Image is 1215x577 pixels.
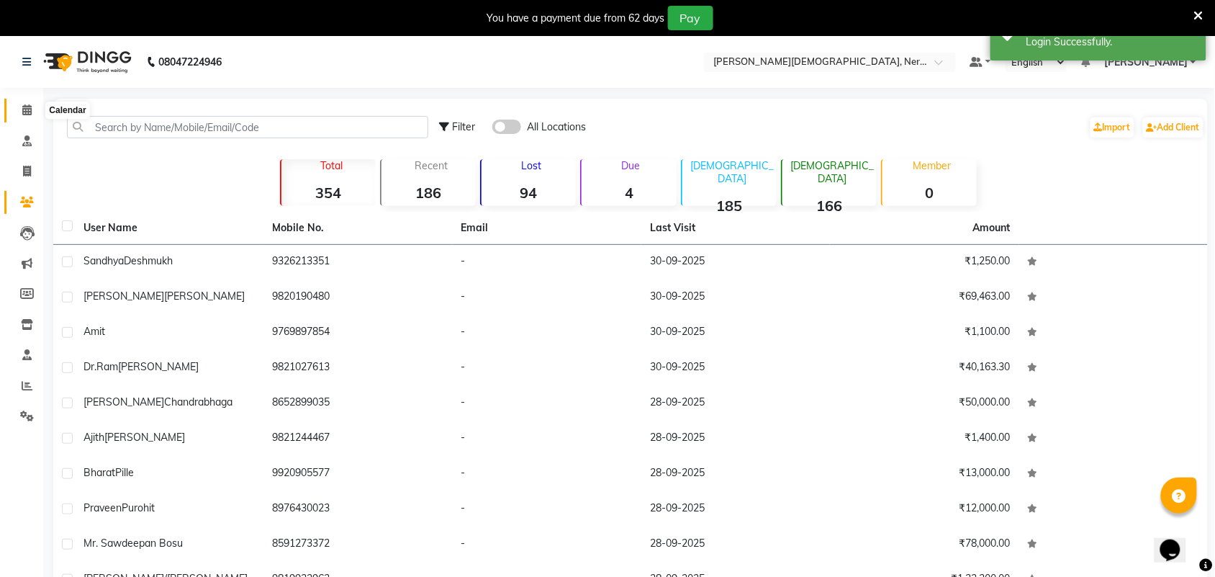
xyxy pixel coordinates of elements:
td: 30-09-2025 [641,316,830,351]
td: 9821244467 [263,421,452,457]
td: - [453,351,641,386]
div: Login Successfully. [1026,35,1196,50]
p: Lost [487,159,576,172]
span: Purohit [122,501,155,514]
a: Import [1090,117,1134,138]
strong: 4 [582,184,676,202]
td: 9820190480 [263,280,452,316]
td: ₹40,163.30 [830,351,1018,386]
td: - [453,492,641,527]
span: Deshmukh [124,254,173,267]
span: Mr. Sawdeepan Bosu [83,537,183,550]
b: 08047224946 [158,42,222,82]
td: 28-09-2025 [641,492,830,527]
p: Recent [387,159,476,172]
span: [PERSON_NAME] [104,431,185,444]
span: [PERSON_NAME] [83,290,164,303]
span: [PERSON_NAME] [83,395,164,408]
td: 28-09-2025 [641,421,830,457]
td: 9326213351 [263,245,452,280]
td: - [453,386,641,421]
td: ₹78,000.00 [830,527,1018,563]
td: ₹12,000.00 [830,492,1018,527]
td: ₹1,100.00 [830,316,1018,351]
td: - [453,316,641,351]
p: [DEMOGRAPHIC_DATA] [788,159,877,185]
a: Add Client [1143,117,1203,138]
td: 8652899035 [263,386,452,421]
span: All Locations [527,120,586,135]
span: Filter [452,120,475,133]
td: - [453,280,641,316]
strong: 354 [281,184,376,202]
p: Total [287,159,376,172]
th: Amount [965,212,1019,244]
span: [PERSON_NAME] [118,360,199,373]
span: Pille [115,466,134,479]
iframe: chat widget [1155,519,1201,563]
strong: 0 [882,184,977,202]
td: - [453,421,641,457]
td: 9821027613 [263,351,452,386]
td: 30-09-2025 [641,245,830,280]
span: [PERSON_NAME] [164,290,245,303]
strong: 185 [682,197,777,215]
img: logo [37,42,135,82]
strong: 166 [782,197,877,215]
span: bharat [83,466,115,479]
p: Member [888,159,977,172]
strong: 94 [482,184,576,202]
p: Due [584,159,676,172]
span: Ajith [83,431,104,444]
strong: 186 [381,184,476,202]
div: Calendar [45,102,89,120]
span: [PERSON_NAME] [1104,55,1188,70]
th: Email [453,212,641,245]
p: [DEMOGRAPHIC_DATA] [688,159,777,185]
input: Search by Name/Mobile/Email/Code [67,116,428,138]
span: Sandhya [83,254,124,267]
td: ₹69,463.00 [830,280,1018,316]
td: - [453,527,641,563]
td: 30-09-2025 [641,351,830,386]
td: - [453,457,641,492]
th: User Name [75,212,263,245]
td: - [453,245,641,280]
td: 8591273372 [263,527,452,563]
td: 28-09-2025 [641,457,830,492]
span: chandrabhaga [164,395,232,408]
th: Last Visit [641,212,830,245]
td: ₹1,400.00 [830,421,1018,457]
td: 8976430023 [263,492,452,527]
span: Dr.Ram [83,360,118,373]
td: 28-09-2025 [641,527,830,563]
th: Mobile No. [263,212,452,245]
span: Amit [83,325,105,338]
div: You have a payment due from 62 days [487,11,665,26]
span: Praveen [83,501,122,514]
button: Pay [668,6,713,30]
td: ₹13,000.00 [830,457,1018,492]
td: ₹1,250.00 [830,245,1018,280]
td: 9769897854 [263,316,452,351]
td: 28-09-2025 [641,386,830,421]
td: 30-09-2025 [641,280,830,316]
td: 9920905577 [263,457,452,492]
td: ₹50,000.00 [830,386,1018,421]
